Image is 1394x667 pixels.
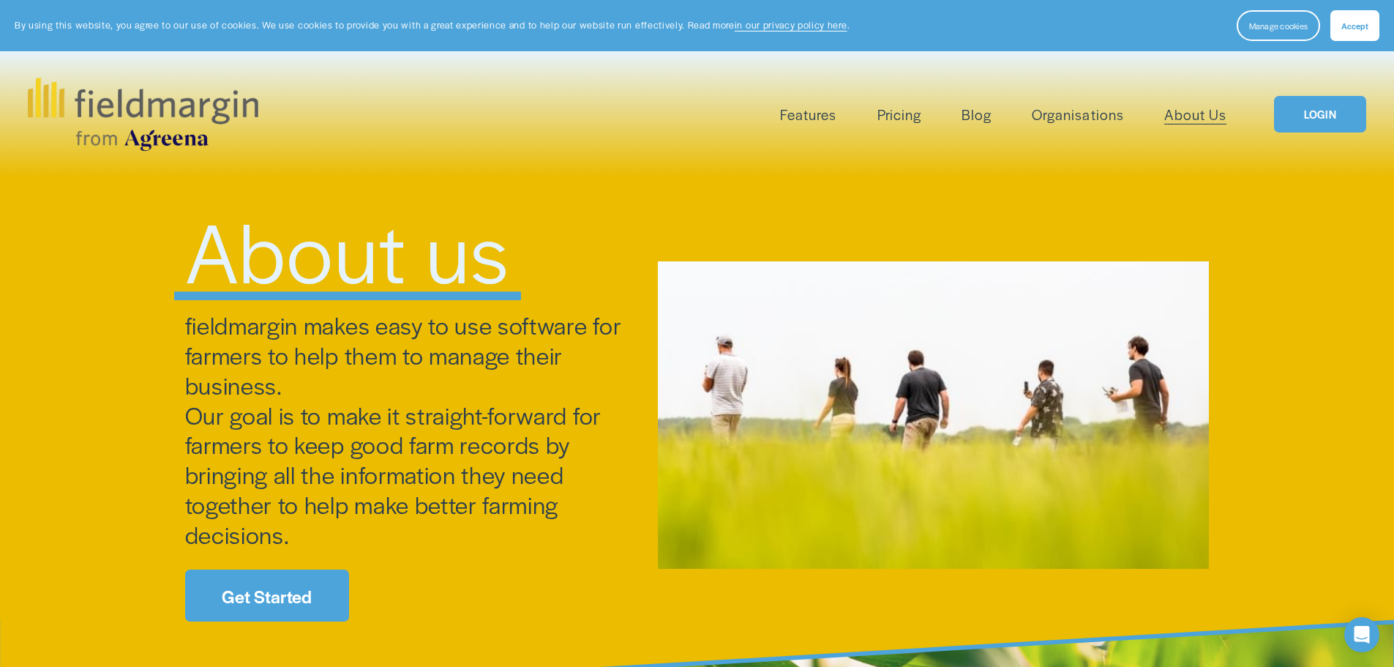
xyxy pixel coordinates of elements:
[780,103,836,127] a: folder dropdown
[185,308,627,551] span: fieldmargin makes easy to use software for farmers to help them to manage their business. Our goa...
[1341,20,1368,31] span: Accept
[1164,103,1226,127] a: About Us
[735,18,847,31] a: in our privacy policy here
[185,191,510,308] span: About us
[1330,10,1379,41] button: Accept
[1032,103,1123,127] a: Organisations
[1274,96,1366,133] a: LOGIN
[877,103,921,127] a: Pricing
[780,104,836,125] span: Features
[15,18,850,32] p: By using this website, you agree to our use of cookies. We use cookies to provide you with a grea...
[1237,10,1320,41] button: Manage cookies
[1249,20,1308,31] span: Manage cookies
[28,78,258,151] img: fieldmargin.com
[185,570,349,622] a: Get Started
[1344,617,1379,652] div: Open Intercom Messenger
[962,103,992,127] a: Blog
